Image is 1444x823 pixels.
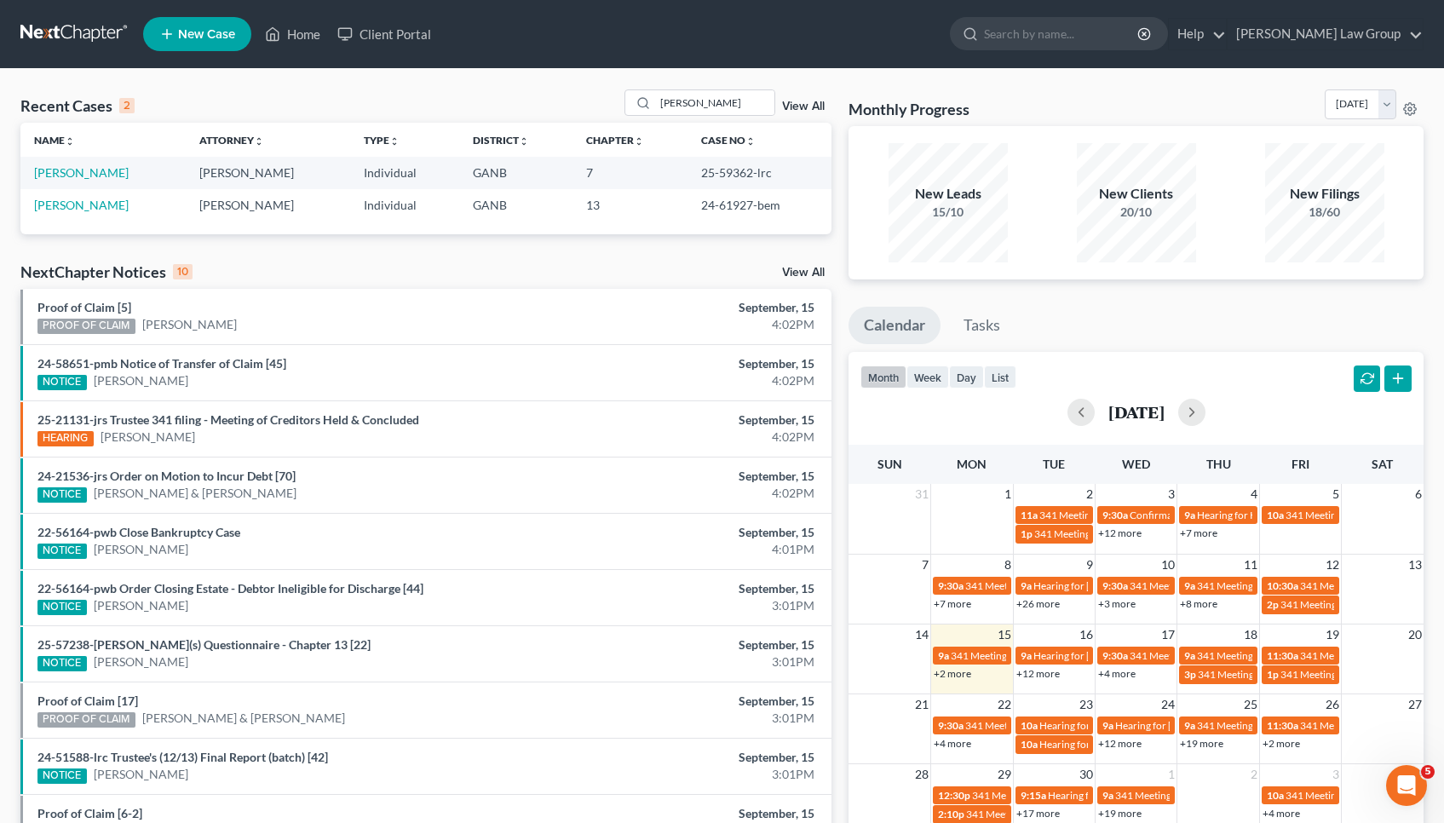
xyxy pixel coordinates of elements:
[889,184,1008,204] div: New Leads
[37,300,131,314] a: Proof of Claim [5]
[1039,509,1193,521] span: 341 Meeting for [PERSON_NAME]
[984,365,1016,388] button: list
[1003,484,1013,504] span: 1
[966,808,1119,820] span: 341 Meeting for [PERSON_NAME]
[186,189,351,221] td: [PERSON_NAME]
[948,307,1015,344] a: Tasks
[178,28,235,41] span: New Case
[1413,764,1424,785] span: 4
[1102,509,1128,521] span: 9:30a
[1180,597,1217,610] a: +8 more
[938,579,964,592] span: 9:30a
[1166,764,1176,785] span: 1
[186,157,351,188] td: [PERSON_NAME]
[567,693,815,710] div: September, 15
[1249,764,1259,785] span: 2
[1159,624,1176,645] span: 17
[1331,484,1341,504] span: 5
[687,189,831,221] td: 24-61927-bem
[37,712,135,728] div: PROOF OF CLAIM
[37,637,371,652] a: 25-57238-[PERSON_NAME](s) Questionnaire - Chapter 13 [22]
[984,18,1140,49] input: Search by name...
[37,319,135,334] div: PROOF OF CLAIM
[567,355,815,372] div: September, 15
[20,262,193,282] div: NextChapter Notices
[1180,527,1217,539] a: +7 more
[1016,597,1060,610] a: +26 more
[1267,719,1298,732] span: 11:30a
[1159,694,1176,715] span: 24
[996,764,1013,785] span: 29
[567,411,815,429] div: September, 15
[1169,19,1226,49] a: Help
[1267,649,1298,662] span: 11:30a
[519,136,529,147] i: unfold_more
[1033,579,1166,592] span: Hearing for [PERSON_NAME]
[1242,694,1259,715] span: 25
[1197,649,1350,662] span: 341 Meeting for [PERSON_NAME]
[1016,807,1060,820] a: +17 more
[1021,509,1038,521] span: 11a
[1166,484,1176,504] span: 3
[142,316,237,333] a: [PERSON_NAME]
[1021,738,1038,751] span: 10a
[913,694,930,715] span: 21
[938,719,964,732] span: 9:30a
[701,134,756,147] a: Case Nounfold_more
[1206,457,1231,471] span: Thu
[1324,555,1341,575] span: 12
[1102,649,1128,662] span: 9:30a
[173,264,193,279] div: 10
[572,189,687,221] td: 13
[996,694,1013,715] span: 22
[1077,204,1196,221] div: 20/10
[1130,649,1283,662] span: 341 Meeting for [PERSON_NAME]
[567,299,815,316] div: September, 15
[1386,765,1427,806] iframe: Intercom live chat
[20,95,135,116] div: Recent Cases
[1098,667,1136,680] a: +4 more
[1021,789,1046,802] span: 9:15a
[1102,579,1128,592] span: 9:30a
[849,99,969,119] h3: Monthly Progress
[1122,457,1150,471] span: Wed
[567,805,815,822] div: September, 15
[142,710,345,727] a: [PERSON_NAME] & [PERSON_NAME]
[1407,694,1424,715] span: 27
[1077,184,1196,204] div: New Clients
[655,90,774,115] input: Search by name...
[1084,555,1095,575] span: 9
[1098,807,1142,820] a: +19 more
[37,525,240,539] a: 22-56164-pwb Close Bankruptcy Case
[37,600,87,615] div: NOTICE
[567,749,815,766] div: September, 15
[1265,184,1384,204] div: New Filings
[1078,764,1095,785] span: 30
[37,656,87,671] div: NOTICE
[350,189,458,221] td: Individual
[1197,579,1350,592] span: 341 Meeting for [PERSON_NAME]
[1048,789,1181,802] span: Hearing for [PERSON_NAME]
[1184,509,1195,521] span: 9a
[572,157,687,188] td: 7
[849,307,941,344] a: Calendar
[1016,667,1060,680] a: +12 more
[913,624,930,645] span: 14
[1034,527,1188,540] span: 341 Meeting for [PERSON_NAME]
[37,412,419,427] a: 25-21131-jrs Trustee 341 filing - Meeting of Creditors Held & Concluded
[889,204,1008,221] div: 15/10
[1184,719,1195,732] span: 9a
[1159,555,1176,575] span: 10
[938,649,949,662] span: 9a
[1184,579,1195,592] span: 9a
[1180,737,1223,750] a: +19 more
[199,134,264,147] a: Attorneyunfold_more
[1098,737,1142,750] a: +12 more
[1003,555,1013,575] span: 8
[34,198,129,212] a: [PERSON_NAME]
[1324,624,1341,645] span: 19
[567,710,815,727] div: 3:01PM
[34,134,75,147] a: Nameunfold_more
[1267,789,1284,802] span: 10a
[965,579,1209,592] span: 341 Meeting for [PERSON_NAME] & [PERSON_NAME]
